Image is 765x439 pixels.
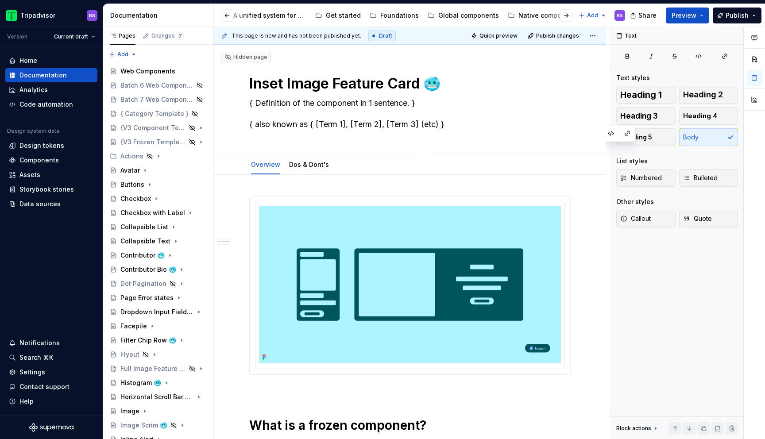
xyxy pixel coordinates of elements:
[683,112,717,120] span: Heading 4
[5,168,97,182] a: Assets
[616,73,650,82] div: Text styles
[286,155,332,173] div: Dos & Dont's
[106,248,210,262] a: Contributor 🥶
[19,156,59,165] div: Components
[106,404,210,418] a: Image
[5,365,97,379] a: Settings
[379,32,392,39] span: Draft
[6,10,17,21] img: 0ed0e8b8-9446-497d-bad0-376821b19aa5.png
[120,180,144,189] div: Buttons
[5,139,97,153] a: Design tokens
[5,97,97,112] a: Code automation
[5,54,97,68] a: Home
[106,390,210,404] a: Horizontal Scroll Bar Button
[120,393,193,401] div: Horizontal Scroll Bar Button
[20,11,55,20] div: Tripadvisor
[679,169,738,187] button: Bulleted
[19,56,37,65] div: Home
[106,333,210,347] a: Filter Chip Row 🥶
[616,169,676,187] button: Numbered
[468,30,522,42] button: Quick preview
[120,152,143,161] div: Actions
[120,378,161,387] div: Histogram 🥶
[106,92,210,107] a: Batch 7 Web Components
[638,11,657,20] span: Share
[120,350,139,359] div: Flyout
[106,64,210,78] a: Web Components
[120,208,185,217] div: Checkbox with Label
[536,32,579,39] span: Publish changes
[19,353,53,362] div: Search ⌘K
[5,197,97,211] a: Data sources
[120,407,139,416] div: Image
[120,123,186,132] div: {V3 Component Template}
[106,163,210,177] a: Avatar
[120,336,176,345] div: Filter Chip Row 🥶
[620,173,662,182] span: Numbered
[289,161,329,168] a: Dos & Dont's
[151,32,184,39] div: Changes
[29,423,73,432] svg: Supernova Logo
[247,73,569,94] textarea: Inset Image Feature Card 🥶
[616,157,648,166] div: List styles
[106,347,210,362] a: Flyout
[616,197,654,206] div: Other styles
[120,95,193,104] div: Batch 7 Web Components
[5,350,97,365] button: Search ⌘K
[251,161,280,168] a: Overview
[120,166,140,175] div: Avatar
[54,33,88,40] span: Current draft
[19,185,74,194] div: Storybook stories
[247,155,284,173] div: Overview
[106,121,210,135] a: {V3 Component Template}
[525,30,583,42] button: Publish changes
[424,8,502,23] a: Global components
[620,90,662,99] span: Heading 1
[106,277,210,291] a: Dot Pagination
[19,71,67,80] div: Documentation
[249,417,571,433] h1: What is a frozen component?
[177,32,184,39] span: 7
[120,364,186,373] div: Full Image Feature Card 🥶
[666,8,709,23] button: Preview
[89,12,95,19] div: BS
[616,86,676,104] button: Heading 1
[120,421,167,430] div: Image Scrim 🥶
[106,376,210,390] a: Histogram 🥶
[620,112,658,120] span: Heading 3
[5,380,97,394] button: Contact support
[5,182,97,196] a: Storybook stories
[576,9,609,22] button: Add
[106,234,210,248] a: Collapsible Text
[106,418,210,432] a: Image Scrim 🥶
[106,107,210,121] a: { Category Template }
[7,33,27,40] div: Version
[616,422,659,435] div: Block actions
[232,32,361,39] span: This page is new and has not been published yet.
[2,6,101,25] button: TripadvisorBS
[106,305,210,319] a: Dropdown Input Field 🥶
[120,308,193,316] div: Dropdown Input Field 🥶
[106,177,210,192] a: Buttons
[366,8,422,23] a: Foundations
[120,322,147,331] div: Facepile
[616,128,676,146] button: Heading 5
[120,265,176,274] div: Contributor Bio 🥶
[106,192,210,206] a: Checkbox
[247,96,569,131] textarea: { Definition of the component in 1 sentence. } { also known as { [Term 1], [Term 2], [Term 3] (et...
[616,210,676,227] button: Callout
[110,11,210,20] div: Documentation
[679,210,738,227] button: Quote
[120,251,165,260] div: Contributor 🥶
[110,32,135,39] div: Pages
[120,293,174,302] div: Page Error states
[117,51,128,58] span: Add
[380,11,419,20] div: Foundations
[5,68,97,82] a: Documentation
[726,11,749,20] span: Publish
[120,109,189,118] div: { Category Template }
[672,11,696,20] span: Preview
[224,54,267,61] div: Hidden page
[626,8,662,23] button: Share
[620,133,652,142] span: Heading 5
